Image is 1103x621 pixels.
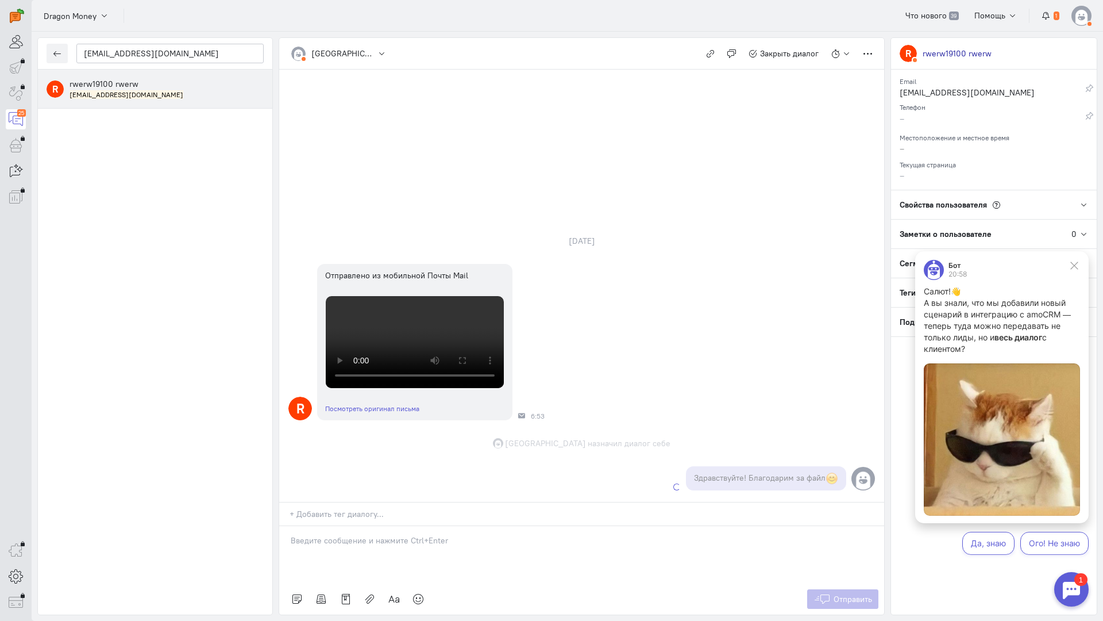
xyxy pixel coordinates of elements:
[807,589,879,609] button: Отправить
[296,400,304,416] text: R
[900,74,916,86] small: Email
[1054,11,1059,21] span: 1
[505,438,586,449] span: [GEOGRAPHIC_DATA]
[76,44,264,63] input: Поиск по имени, почте, телефону
[20,52,176,109] p: А вы знали, что мы добавили новый сценарий в интеграцию с amoCRM — теперь туда можно передавать н...
[52,83,59,95] text: R
[556,233,608,249] div: [DATE]
[900,130,1088,143] div: Местоположение и местное время
[10,9,24,23] img: carrot-quest.svg
[20,40,176,52] p: Салют!👋
[518,412,525,419] div: Почта
[900,157,1088,170] div: Текущая страница
[891,308,1074,336] div: Подписки
[26,7,39,20] div: 1
[900,170,904,181] span: –
[325,404,419,413] a: Посмотреть оригинал письма
[37,5,115,26] button: Dragon Money
[17,109,26,117] div: 25
[905,47,912,59] text: R
[1071,6,1092,26] img: default-v4.png
[291,47,306,61] img: default-v4.png
[44,10,97,22] span: Dragon Money
[45,25,63,32] div: 20:58
[59,286,111,309] button: Да, знаю
[1035,6,1066,25] button: 1
[531,412,545,420] span: 6:53
[905,10,947,21] span: Что нового
[900,258,990,269] span: Сегменты пользователя
[285,44,392,63] button: [GEOGRAPHIC_DATA]
[760,48,819,59] span: Закрыть диалог
[949,11,959,21] span: 39
[742,44,826,63] button: Закрыть диалог
[900,143,904,154] span: –
[968,6,1024,25] button: Помощь
[70,90,183,99] mark: [EMAIL_ADDRESS][DOMAIN_NAME]
[900,287,969,298] span: Теги пользователя
[899,6,965,25] a: Что нового 39
[900,200,987,210] span: Свойства пользователя
[974,10,1005,21] span: Помощь
[1071,228,1077,240] div: 0
[117,286,185,309] button: Ого! Не знаю
[900,113,1085,127] div: –
[900,100,925,112] small: Телефон
[891,220,1071,248] div: Заметки о пользователе
[70,90,183,99] small: rwerw30@mail.ru
[311,48,375,59] div: [GEOGRAPHIC_DATA]
[900,87,1085,101] div: [EMAIL_ADDRESS][DOMAIN_NAME]
[45,17,63,24] div: Бот
[91,87,138,97] strong: весь диалог
[923,48,992,59] div: rwerw19100 rwerw
[70,79,138,89] span: rwerw19100 rwerw
[834,594,872,604] span: Отправить
[588,438,670,449] span: назначил диалог себе
[325,270,504,281] div: Отправлено из мобильной Почты Mail
[6,109,26,129] a: 25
